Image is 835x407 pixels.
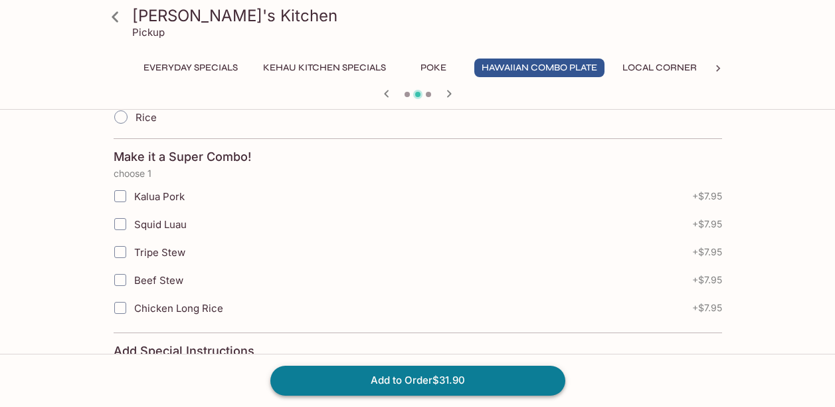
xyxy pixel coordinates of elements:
span: Rice [136,111,157,124]
button: Everyday Specials [136,59,245,77]
h4: Add Special Instructions [114,344,722,358]
span: Beef Stew [134,274,183,287]
span: + $7.95 [692,191,722,202]
span: Squid Luau [134,218,187,231]
span: Chicken Long Rice [134,302,223,315]
h4: Make it a Super Combo! [114,150,251,164]
button: Local Corner [615,59,704,77]
span: + $7.95 [692,303,722,313]
p: choose 1 [114,168,722,179]
span: Tripe Stew [134,246,185,259]
span: + $7.95 [692,275,722,285]
span: + $7.95 [692,247,722,257]
h3: [PERSON_NAME]'s Kitchen [132,5,726,26]
button: Kehau Kitchen Specials [256,59,393,77]
button: Add to Order$31.90 [270,366,565,395]
span: + $7.95 [692,219,722,229]
button: Poke [404,59,464,77]
span: Kalua Pork [134,190,185,203]
button: Hawaiian Combo Plate [474,59,604,77]
p: Pickup [132,26,165,39]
